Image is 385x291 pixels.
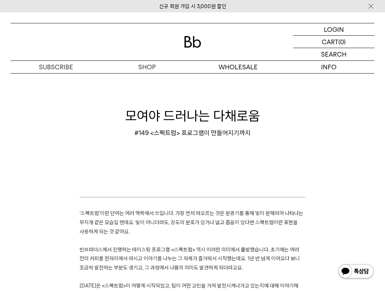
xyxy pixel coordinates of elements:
p: SEARCH [321,48,346,60]
p: (0) [338,36,346,48]
img: 카카오톡 채널 1:1 채팅 버튼 [338,263,374,280]
a: SHOP [101,61,192,73]
p: WHOLESALE [193,61,284,73]
a: 신규 회원 가입 시 3,000원 할인 [159,3,226,10]
div: #149 <스펙트럼> 프로그램이 만들어지기까지 [11,129,374,137]
img: 로고 [184,36,201,48]
a: SUBSCRIBE [11,61,101,73]
span: 빈브라더스에서 진행하는 테이스팅 프로그램 <스펙트럼> 역시 이러한 의미에서 출발했습니다. 초기에는 여러 잔의 커피를 한자리에서 마시고 이야기를 나누는 그 자체가 즐거워서 시작... [80,246,300,271]
p: CART [322,36,338,48]
p: INFO [284,61,374,73]
h1: 모여야 드러나는 다채로움 [11,106,374,125]
p: LOGIN [324,23,344,35]
a: LOGIN [293,23,374,36]
a: CART (0) [293,36,374,48]
span: ‘스펙트럼’이란 단어는 여러 맥락에서 쓰입니다. 가장 먼저 떠오르는 것은 분광기를 통해 빛이 분해되어 나타나는 무지개 같은 모습일 텐데요. 빛이 아니더라도, 강도의 분포가 있... [80,210,303,234]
